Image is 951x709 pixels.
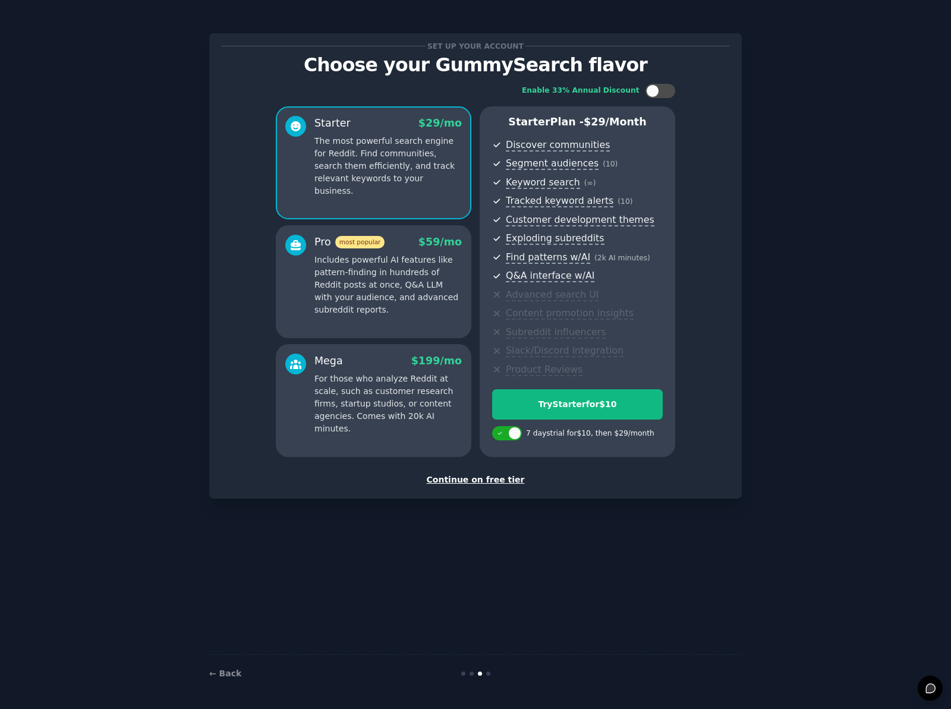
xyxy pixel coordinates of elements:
span: Slack/Discord integration [506,345,623,357]
span: $ 29 /mo [418,117,462,129]
span: Segment audiences [506,157,599,170]
div: Enable 33% Annual Discount [522,86,640,96]
div: Mega [314,354,343,368]
button: TryStarterfor$10 [492,389,663,420]
div: Continue on free tier [222,474,729,486]
span: most popular [335,236,385,248]
span: ( 2k AI minutes ) [594,254,650,262]
p: Choose your GummySearch flavor [222,55,729,75]
span: Advanced search UI [506,289,599,301]
span: Customer development themes [506,214,654,226]
span: ( ∞ ) [584,179,596,187]
span: Set up your account [426,40,526,52]
p: The most powerful search engine for Reddit. Find communities, search them efficiently, and track ... [314,135,462,197]
span: $ 199 /mo [411,355,462,367]
a: ← Back [209,669,241,678]
div: Pro [314,235,385,250]
span: Content promotion insights [506,307,634,320]
p: Starter Plan - [492,115,663,130]
span: Exploding subreddits [506,232,604,245]
p: Includes powerful AI features like pattern-finding in hundreds of Reddit posts at once, Q&A LLM w... [314,254,462,316]
div: Try Starter for $10 [493,398,662,411]
span: $ 59 /mo [418,236,462,248]
span: ( 10 ) [603,160,618,168]
span: $ 29 /month [584,116,647,128]
div: Starter [314,116,351,131]
span: Keyword search [506,177,580,189]
div: 7 days trial for $10 , then $ 29 /month [526,428,654,439]
span: Find patterns w/AI [506,251,590,264]
span: ( 10 ) [618,197,632,206]
span: Product Reviews [506,364,582,376]
span: Discover communities [506,139,610,152]
p: For those who analyze Reddit at scale, such as customer research firms, startup studios, or conte... [314,373,462,435]
span: Q&A interface w/AI [506,270,594,282]
span: Tracked keyword alerts [506,195,613,207]
span: Subreddit influencers [506,326,606,339]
